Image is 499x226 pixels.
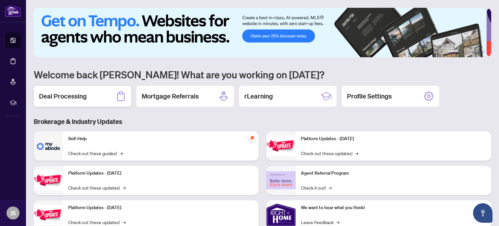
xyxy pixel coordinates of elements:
p: We want to hear what you think! [301,204,486,211]
p: Platform Updates - [DATE] [68,170,253,177]
p: Platform Updates - [DATE] [301,135,486,142]
button: 5 [477,51,480,53]
h2: Profile Settings [347,92,392,101]
span: JS [10,208,16,218]
img: Platform Updates - July 21, 2025 [34,205,63,225]
img: Platform Updates - June 23, 2025 [266,136,296,156]
span: → [122,184,126,191]
img: Self-Help [34,131,63,161]
p: Platform Updates - [DATE] [68,204,253,211]
span: → [355,150,358,157]
span: → [336,219,339,226]
button: 6 [482,51,485,53]
p: Agent Referral Program [301,170,486,177]
h2: Deal Processing [39,92,87,101]
span: → [120,150,123,157]
button: 3 [467,51,469,53]
a: Leave Feedback→ [301,219,339,226]
h2: Mortgage Referrals [142,92,199,101]
button: Open asap [473,203,493,223]
button: 4 [472,51,474,53]
img: Agent Referral Program [266,171,296,189]
h3: Brokerage & Industry Updates [34,117,491,126]
img: logo [5,5,21,17]
span: → [328,184,332,191]
span: → [122,219,126,226]
span: pushpin [248,134,256,142]
button: 1 [448,51,459,53]
img: Slide 0 [34,8,486,57]
h2: rLearning [244,92,273,101]
p: Self-Help [68,135,253,142]
a: Check it out!→ [301,184,332,191]
a: Check out these updates!→ [301,150,358,157]
a: Check out these updates!→ [68,219,126,226]
img: Platform Updates - September 16, 2025 [34,170,63,191]
a: Check out these updates!→ [68,184,126,191]
h1: Welcome back [PERSON_NAME]! What are you working on [DATE]? [34,68,491,81]
a: Check out these guides!→ [68,150,123,157]
button: 2 [461,51,464,53]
